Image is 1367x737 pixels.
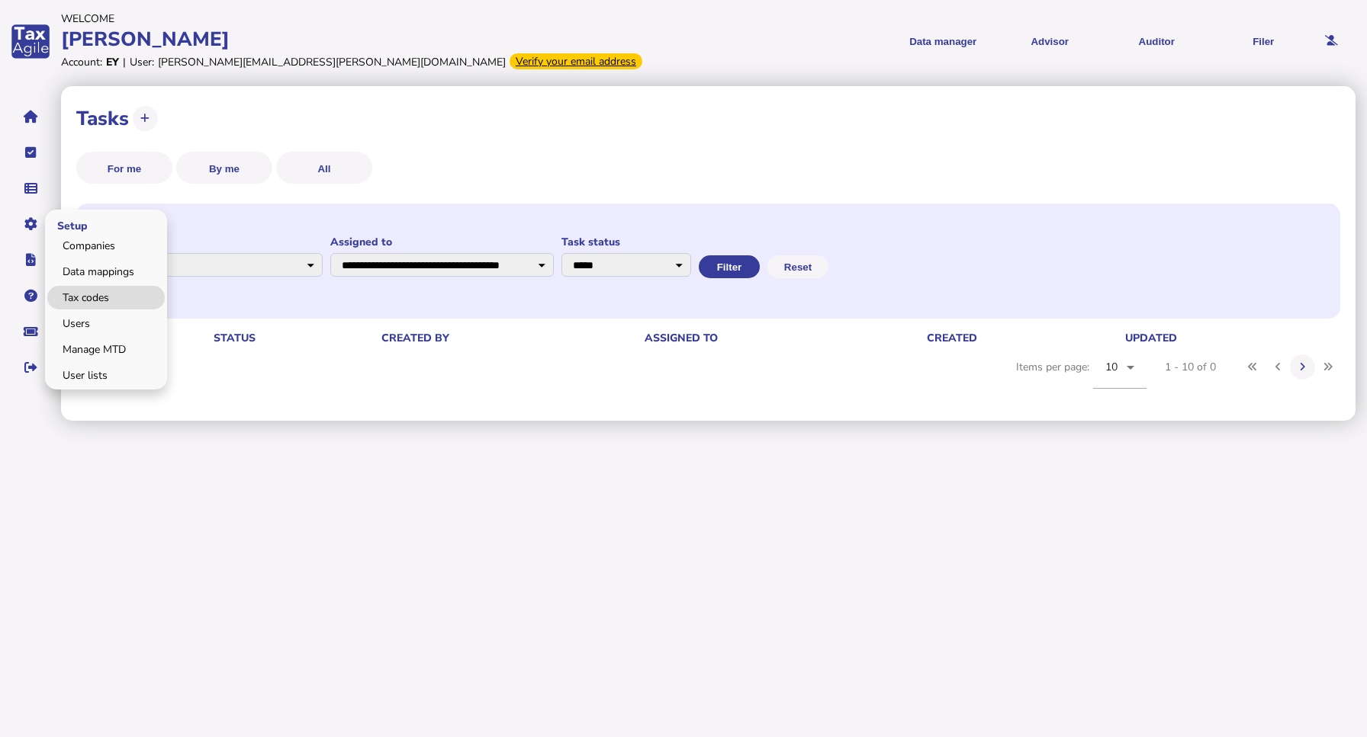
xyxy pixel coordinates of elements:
[690,23,1312,60] menu: navigate products
[1290,354,1315,380] button: Next page
[47,338,165,361] a: Manage MTD
[76,152,172,184] button: For me
[1105,360,1118,374] span: 10
[561,235,691,249] label: Task status
[158,55,506,69] div: [PERSON_NAME][EMAIL_ADDRESS][PERSON_NAME][DOMAIN_NAME]
[47,234,165,258] a: Companies
[510,53,642,69] div: Verify your email address
[1215,23,1311,60] button: Filer
[1266,354,1291,380] button: Previous page
[330,235,554,249] label: Assigned to
[276,152,372,184] button: All
[14,351,47,383] button: Sign out
[1093,346,1147,405] mat-form-field: Change page size
[1240,354,1266,380] button: First page
[130,55,154,69] div: User:
[176,152,272,184] button: By me
[76,105,129,132] h1: Tasks
[1016,346,1147,405] div: Items per page:
[14,244,47,276] button: Developer hub links
[61,26,683,53] div: [PERSON_NAME]
[924,330,1122,346] th: Created
[378,330,642,346] th: Created by
[699,255,760,278] button: Filter
[14,280,47,312] button: Help pages
[24,188,37,189] i: Data manager
[47,364,165,387] a: User lists
[99,235,323,249] label: Created by
[133,106,158,131] button: Create new task
[106,55,119,69] div: EY
[14,136,47,168] button: Tasks
[47,312,165,335] a: Users
[642,330,924,346] th: Assigned to
[895,23,991,60] button: Shows a dropdown of Data manager options
[14,208,47,240] button: Manage settings
[47,286,165,309] a: Tax codes
[45,207,95,242] span: Setup
[14,172,47,204] button: Data manager
[61,55,102,69] div: Account:
[47,260,165,284] a: Data mappings
[1122,330,1327,346] th: Updated
[14,101,47,133] button: Home
[1315,354,1340,380] button: Last page
[1002,23,1098,60] button: Shows a dropdown of VAT Advisor options
[767,255,828,278] button: Reset
[14,316,47,348] button: Raise a support ticket
[1165,360,1216,374] div: 1 - 10 of 0
[1108,23,1205,60] button: Auditor
[61,11,683,26] div: Welcome
[123,55,126,69] div: |
[211,330,378,346] th: Status
[1325,36,1338,46] i: Email needs to be verified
